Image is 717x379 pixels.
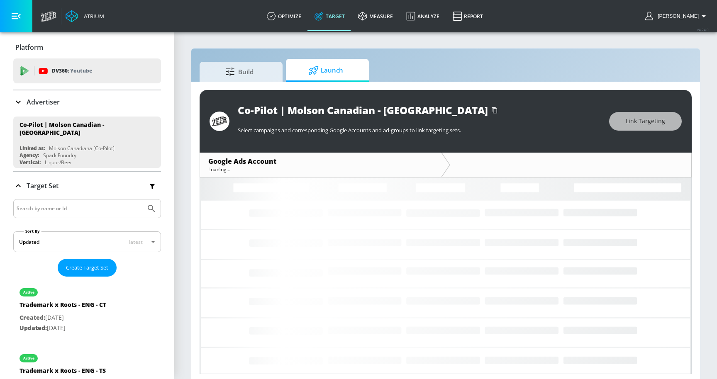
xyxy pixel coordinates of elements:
button: Create Target Set [58,259,117,277]
span: Updated: [20,324,47,332]
div: Agency: [20,152,39,159]
div: Platform [13,36,161,59]
a: optimize [260,1,308,31]
div: Spark Foundry [43,152,76,159]
div: Advertiser [13,90,161,114]
div: Co-Pilot | Molson Canadian - [GEOGRAPHIC_DATA] [20,121,147,136]
span: Created: [20,313,45,321]
span: Build [208,62,271,82]
div: Molson Canadiana [Co-Pilot] [49,145,115,152]
p: Youtube [70,66,92,75]
div: Loading... [208,166,433,173]
div: Liquor/Beer [45,159,72,166]
label: Sort By [24,228,41,234]
span: Launch [294,61,357,80]
a: Report [446,1,490,31]
div: Linked as: [20,145,45,152]
p: Target Set [27,181,59,190]
p: [DATE] [20,323,106,333]
div: activeTrademark x Roots - ENG - CTCreated:[DATE]Updated:[DATE] [13,280,161,339]
div: Target Set [13,172,161,199]
p: DV360: [52,66,92,75]
div: Co-Pilot | Molson Canadian - [GEOGRAPHIC_DATA]Linked as:Molson Canadiana [Co-Pilot]Agency:Spark F... [13,117,161,168]
p: Select campaigns and corresponding Google Accounts and ad-groups to link targeting sets. [238,126,601,134]
p: [DATE] [20,313,106,323]
div: Co-Pilot | Molson Canadian - [GEOGRAPHIC_DATA] [238,103,488,117]
span: v 4.24.0 [697,27,709,32]
p: Advertiser [27,97,60,107]
div: Trademark x Roots - ENG - TS [20,367,106,379]
div: active [23,356,34,360]
span: login as: justin.nim@zefr.com [654,13,699,19]
p: Platform [15,43,43,52]
input: Search by name or Id [17,203,142,214]
button: [PERSON_NAME] [645,11,709,21]
div: Vertical: [20,159,41,166]
div: Updated [19,238,39,245]
span: Create Target Set [66,263,108,272]
span: latest [129,238,143,245]
div: Google Ads Account [208,157,433,166]
a: measure [351,1,400,31]
a: Target [308,1,351,31]
div: active [23,290,34,294]
div: Atrium [80,12,104,20]
div: DV360: Youtube [13,58,161,83]
div: Trademark x Roots - ENG - CT [20,301,106,313]
a: Atrium [66,10,104,22]
a: Analyze [400,1,446,31]
div: Google Ads AccountLoading... [200,153,441,177]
